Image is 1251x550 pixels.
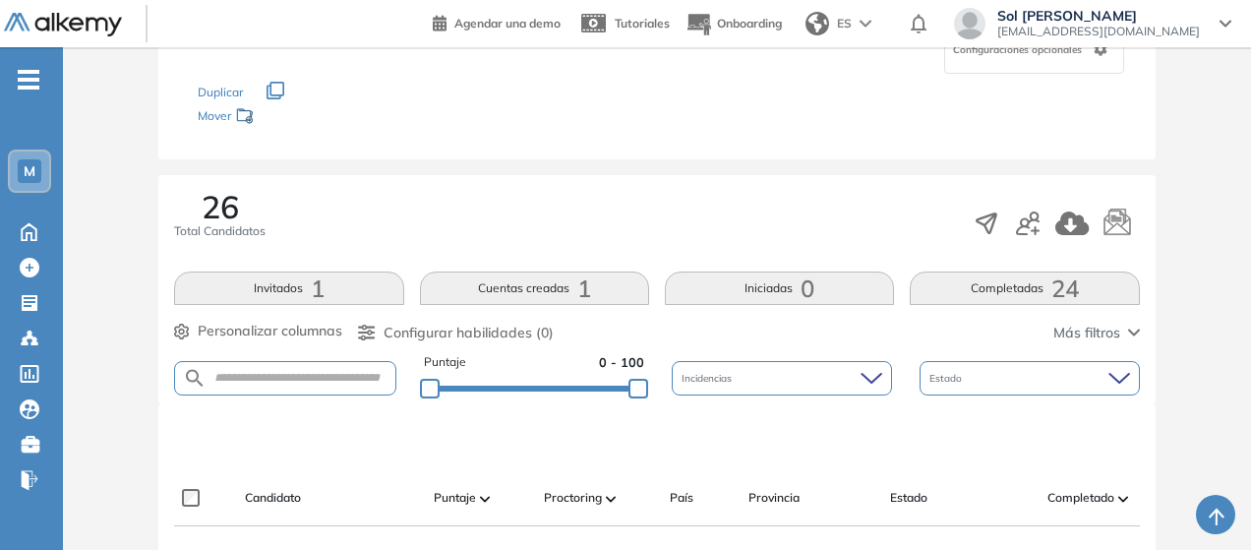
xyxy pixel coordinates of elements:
[997,24,1200,39] span: [EMAIL_ADDRESS][DOMAIN_NAME]
[174,321,342,341] button: Personalizar columnas
[1047,489,1114,507] span: Completado
[672,361,892,396] div: Incidencias
[454,16,561,31] span: Agendar una demo
[685,3,782,45] button: Onboarding
[997,8,1200,24] span: Sol [PERSON_NAME]
[1053,323,1120,343] span: Más filtros
[665,272,894,305] button: Iniciadas0
[174,222,266,240] span: Total Candidatos
[544,489,602,507] span: Proctoring
[606,496,616,502] img: [missing "en.ARROW_ALT" translation]
[434,489,476,507] span: Puntaje
[860,20,871,28] img: arrow
[433,10,561,33] a: Agendar una demo
[910,272,1139,305] button: Completadas24
[837,15,852,32] span: ES
[198,321,342,341] span: Personalizar columnas
[480,496,490,502] img: [missing "en.ARROW_ALT" translation]
[929,371,966,386] span: Estado
[1053,323,1140,343] button: Más filtros
[174,272,403,305] button: Invitados1
[183,366,207,391] img: SEARCH_ALT
[953,42,1086,57] span: Configuraciones opcionales
[717,16,782,31] span: Onboarding
[4,13,122,37] img: Logo
[748,489,800,507] span: Provincia
[682,371,736,386] span: Incidencias
[424,353,466,372] span: Puntaje
[944,25,1124,74] div: Configuraciones opcionales
[420,272,649,305] button: Cuentas creadas1
[198,99,394,136] div: Mover
[805,12,829,35] img: world
[920,361,1140,396] div: Estado
[890,489,927,507] span: Estado
[615,16,670,31] span: Tutoriales
[245,489,301,507] span: Candidato
[384,323,554,343] span: Configurar habilidades (0)
[202,191,239,222] span: 26
[18,78,39,82] i: -
[198,85,243,99] span: Duplicar
[670,489,693,507] span: País
[358,323,554,343] button: Configurar habilidades (0)
[24,163,35,179] span: M
[599,353,644,372] span: 0 - 100
[1118,496,1128,502] img: [missing "en.ARROW_ALT" translation]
